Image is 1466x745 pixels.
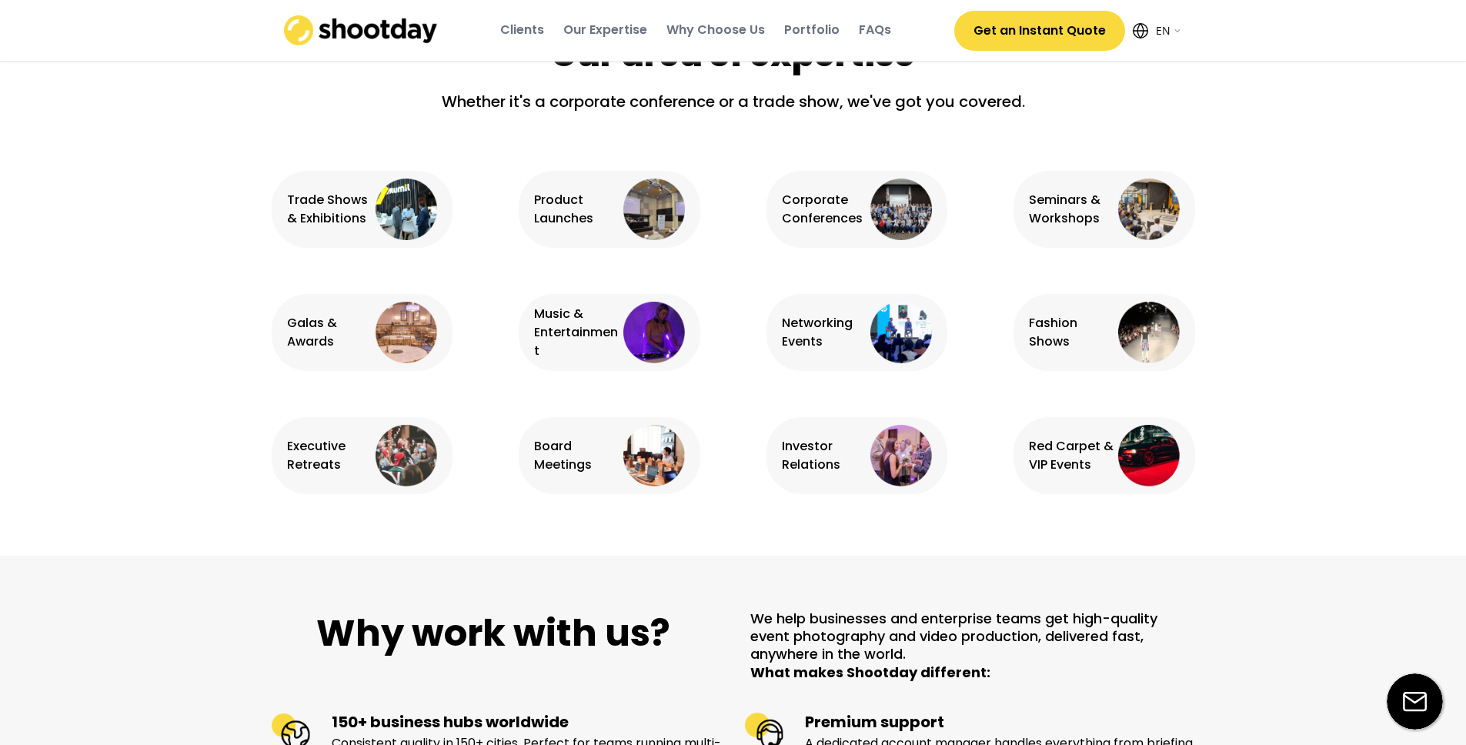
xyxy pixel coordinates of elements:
img: investor%20relations%403x.webp [870,425,932,486]
img: seminars%403x.webp [1118,179,1180,240]
div: Trade Shows & Exhibitions [287,191,372,228]
div: Executive Retreats [287,437,372,474]
h2: We help businesses and enterprise teams get high-quality event photography and video production, ... [750,610,1195,682]
img: board%20meeting%403x.webp [623,425,685,486]
strong: What makes Shootday different: [750,663,990,682]
div: Premium support [805,712,1195,732]
img: email-icon%20%281%29.svg [1387,673,1443,730]
div: Clients [500,22,544,38]
img: product%20launches%403x.webp [623,179,685,240]
button: Get an Instant Quote [954,11,1125,51]
img: Icon%20feather-globe%20%281%29.svg [1133,23,1148,38]
img: prewedding-circle%403x.webp [376,425,437,486]
img: exhibition%402x.png [376,179,437,240]
h1: Why work with us? [272,610,716,657]
div: Galas & Awards [287,314,372,351]
div: Board Meetings [534,437,619,474]
img: gala%20event%403x.webp [376,302,437,363]
div: Product Launches [534,191,619,228]
div: Our Expertise [563,22,647,38]
div: FAQs [859,22,891,38]
div: Music & Entertainment [534,305,619,360]
div: Why Choose Us [666,22,765,38]
div: Red Carpet & VIP Events [1029,437,1114,474]
div: Networking Events [782,314,867,351]
div: Whether it's a corporate conference or a trade show, we've got you covered. [426,90,1041,125]
img: VIP%20event%403x.webp [1118,425,1180,486]
img: entertainment%403x.webp [623,302,685,363]
div: Investor Relations [782,437,867,474]
div: Seminars & Workshops [1029,191,1114,228]
img: networking%20event%402x.png [870,302,932,363]
div: Fashion Shows [1029,314,1114,351]
div: 150+ business hubs worldwide [332,712,722,732]
div: Portfolio [784,22,840,38]
img: corporate%20conference%403x.webp [870,179,932,240]
img: shootday_logo.png [284,15,438,45]
img: fashion%20event%403x.webp [1118,302,1180,363]
div: Corporate Conferences [782,191,867,228]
